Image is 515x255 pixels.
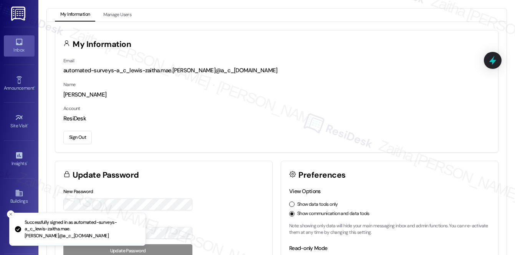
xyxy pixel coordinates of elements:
[63,188,93,195] label: New Password
[4,225,35,245] a: Leads
[73,40,131,48] h3: My Information
[289,245,327,252] label: Read-only Mode
[297,210,369,217] label: Show communication and data tools
[11,7,27,21] img: ResiDesk Logo
[299,171,346,179] h3: Preferences
[73,171,139,179] h3: Update Password
[289,188,321,195] label: View Options
[98,8,137,22] button: Manage Users
[26,160,28,165] span: •
[34,84,35,90] span: •
[4,187,35,207] a: Buildings
[4,111,35,132] a: Site Visit •
[63,58,74,64] label: Email
[63,105,80,112] label: Account
[4,149,35,170] a: Insights •
[7,210,15,218] button: Close toast
[63,82,76,88] label: Name
[289,223,490,236] p: Note: showing only data will hide your main messaging inbox and admin functions. You can re-activ...
[55,8,95,22] button: My Information
[63,91,490,99] div: [PERSON_NAME]
[63,115,490,123] div: ResiDesk
[297,201,338,208] label: Show data tools only
[25,219,139,240] p: Successfully signed in as automated-surveys-a_c_lewis-zaitha.mae.[PERSON_NAME]@a_c_[DOMAIN_NAME]
[4,35,35,56] a: Inbox
[28,122,29,127] span: •
[63,67,490,75] div: automated-surveys-a_c_lewis-zaitha.mae.[PERSON_NAME]@a_c_[DOMAIN_NAME]
[63,131,92,144] button: Sign Out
